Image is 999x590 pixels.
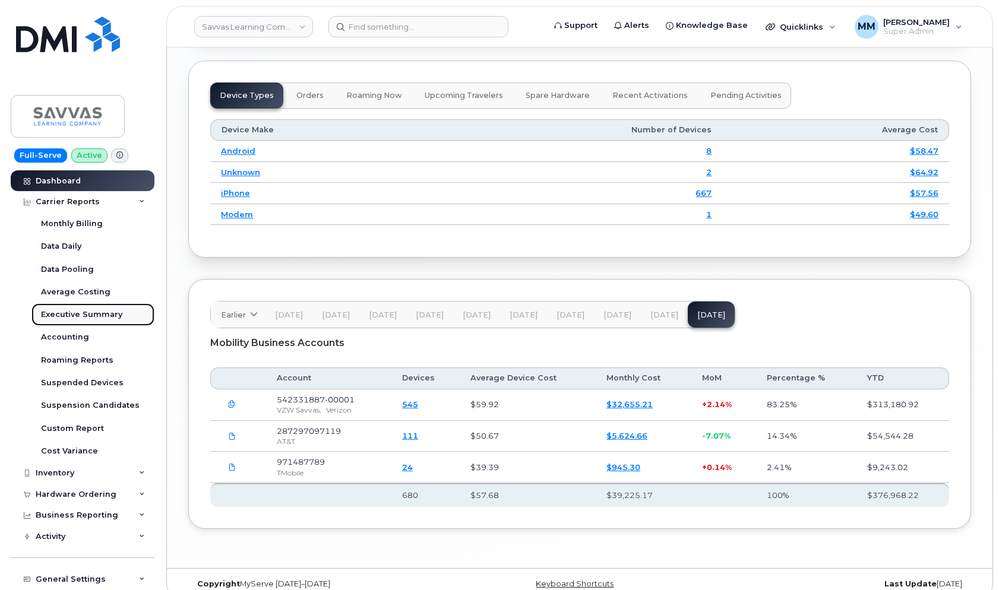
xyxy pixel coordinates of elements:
td: 14.34% [756,421,857,452]
a: iPhone [221,188,250,198]
span: 287297097119 [277,426,341,436]
span: [PERSON_NAME] [883,17,950,27]
div: Quicklinks [757,15,844,39]
a: $58.47 [910,146,938,156]
a: $5,624.66 [606,431,647,440]
a: Android [221,146,255,156]
span: Verizon [326,405,352,414]
a: Earlier [211,302,265,328]
a: Savvas.971487789.statement-DETAIL-Aug22-Sep212025.pdf [221,457,244,478]
span: TMobile [277,468,304,477]
a: $32,655.21 [606,399,653,409]
td: $39.39 [460,452,596,483]
th: Account [266,367,391,389]
input: Find something... [328,16,508,37]
span: VZW Savvas, [277,405,321,414]
th: Number of Devices [426,119,722,141]
div: Mobility Business Accounts [210,328,949,358]
th: YTD [856,367,949,389]
a: Knowledge Base [657,14,756,37]
th: Average Device Cost [460,367,596,389]
span: [DATE] [650,310,678,320]
th: Monthly Cost [596,367,691,389]
td: $313,180.92 [856,389,949,421]
span: [DATE] [275,310,303,320]
span: [DATE] [322,310,350,320]
div: [DATE] [710,579,971,589]
a: Unknown [221,167,260,177]
div: MyServe [DATE]–[DATE] [188,579,449,589]
span: Upcoming Travelers [425,91,503,100]
span: Quicklinks [780,22,823,31]
span: 971487789 [277,457,325,467]
th: 100% [756,483,857,507]
th: MoM [691,367,756,389]
span: Roaming Now [346,91,402,100]
td: 2.41% [756,452,857,483]
span: Spare Hardware [526,91,590,100]
a: Savvas Learning Company LLC [194,16,313,37]
th: Device Make [210,119,426,141]
td: 83.25% [756,389,857,421]
a: 2 [706,167,712,177]
a: Modem [221,210,253,219]
a: Savvas.287297097119_20250901_F.pdf [221,426,244,446]
span: [DATE] [416,310,444,320]
th: 680 [391,483,460,507]
th: $376,968.22 [856,483,949,507]
a: Keyboard Shortcuts [536,579,614,588]
span: [DATE] [463,310,491,320]
span: Orders [296,91,324,100]
span: [DATE] [510,310,538,320]
a: Support [546,14,606,37]
span: Super Admin [883,27,950,36]
a: 111 [402,431,418,440]
span: Knowledge Base [676,20,748,31]
span: 542331887-00001 [277,395,355,404]
a: $49.60 [910,210,938,219]
a: 667 [695,188,712,198]
a: 545 [402,399,418,409]
th: Percentage % [756,367,857,389]
a: 1 [706,210,712,219]
td: $54,544.28 [856,421,949,452]
span: Pending Activities [710,91,782,100]
th: $39,225.17 [596,483,691,507]
span: -7.07% [702,431,731,440]
a: $945.30 [606,462,640,472]
span: Support [564,20,597,31]
span: + [702,462,707,472]
td: $9,243.02 [856,452,949,483]
th: $57.68 [460,483,596,507]
a: 24 [402,462,413,472]
span: AT&T [277,437,295,446]
span: Alerts [624,20,649,31]
td: $59.92 [460,389,596,421]
a: Alerts [606,14,657,37]
th: Devices [391,367,460,389]
span: + [702,399,707,409]
th: Average Cost [722,119,949,141]
span: Recent Activations [612,91,688,100]
span: [DATE] [603,310,631,320]
a: $57.56 [910,188,938,198]
span: [DATE] [369,310,397,320]
a: $64.92 [910,167,938,177]
span: 0.14% [707,462,732,472]
a: 8 [706,146,712,156]
iframe: Messenger Launcher [947,538,990,581]
td: $50.67 [460,421,596,452]
span: MM [858,20,875,34]
span: 2.14% [707,399,732,409]
div: Michael Merced [846,15,970,39]
span: [DATE] [557,310,584,320]
span: Earlier [221,309,246,321]
strong: Last Update [884,579,937,588]
strong: Copyright [197,579,240,588]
